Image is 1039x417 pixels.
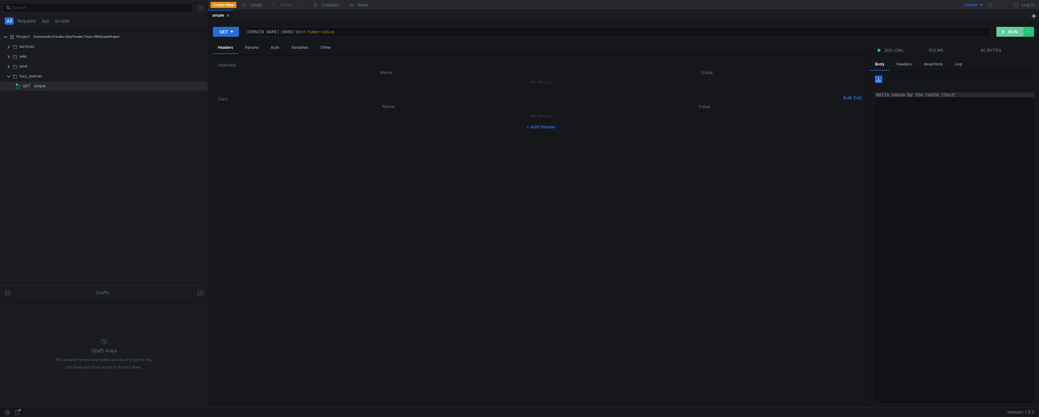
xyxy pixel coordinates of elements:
div: Params [240,42,264,53]
div: Redo [281,1,291,9]
div: 30 BYTES [980,48,1001,53]
button: Undo [236,0,267,10]
div: Drafts [96,289,109,296]
div: Yandex [964,2,978,8]
button: Bulk Edit [841,94,864,102]
button: Requests [15,17,38,25]
nz-embed-empty: No Results [530,79,552,85]
div: Headers [213,42,238,54]
button: RUN [996,27,1024,37]
div: Other [316,42,336,53]
div: Variables [286,42,313,53]
button: Redo [267,0,296,10]
div: /home/ari0n/Yandex.Disk/Yandex Team (NDA)/api/Project [33,32,120,41]
button: Api [40,17,51,25]
th: Value [549,103,859,110]
div: services [19,42,34,51]
th: Value [549,69,864,76]
button: Create New [210,2,236,8]
div: fury_userver [19,72,42,81]
div: Cookies [322,1,339,9]
h6: Own [218,95,841,103]
div: zont [19,62,28,71]
span: Version: 1.3.3 [1007,408,1034,417]
button: + Add Header [524,123,558,131]
h6: Inherited [218,61,864,69]
div: GET [219,28,228,35]
button: All [5,17,14,25]
div: Body [870,59,889,71]
div: Save [358,3,368,7]
input: Search... [12,4,189,11]
div: Undo [251,1,262,9]
div: Auth [266,42,284,53]
nz-embed-empty: No Results [530,113,552,119]
span: 200 (OK) [884,47,903,54]
div: simple [212,12,230,19]
button: Scripts [53,17,71,25]
button: GET [213,27,239,37]
div: Headers [892,59,917,70]
th: Name [228,103,549,110]
div: Assertions [919,59,948,70]
div: wiki [19,52,27,61]
div: simple [34,81,46,91]
div: Log In [1022,1,1035,9]
th: Name [223,69,549,76]
span: GET [23,81,30,91]
div: Log [950,59,967,70]
div: 102 MS [929,48,944,53]
div: Project [16,32,30,41]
